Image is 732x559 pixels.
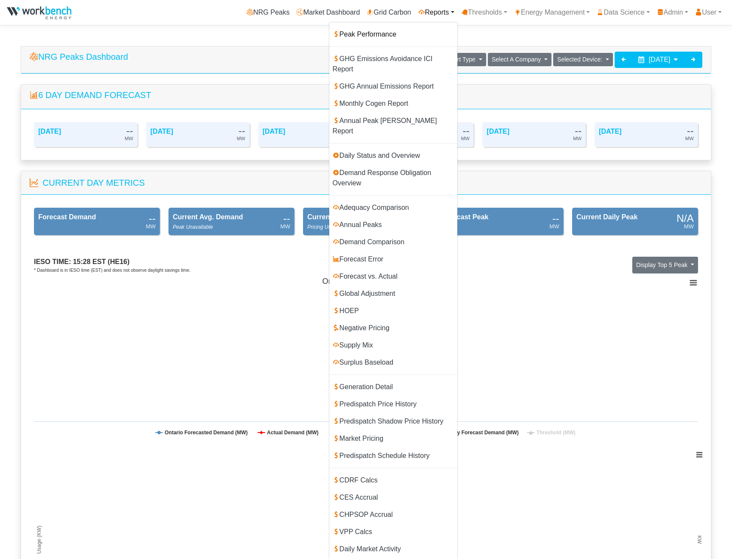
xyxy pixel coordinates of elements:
[329,506,457,523] a: CHPSOP Accrual
[307,223,352,231] div: Pricing Unavailable
[492,56,541,63] span: Select A Company
[488,53,551,66] button: Select A Company
[329,413,457,430] a: Predispatch Shadow Price History
[593,4,653,21] a: Data Science
[329,26,457,43] a: Peak Performance
[329,430,457,447] a: Market Pricing
[677,214,694,222] div: N/A
[329,285,457,302] a: Global Adjustment
[649,56,670,63] span: [DATE]
[329,78,457,95] a: GHG Annual Emissions Report
[263,128,285,135] a: [DATE]
[415,4,458,21] a: Reports
[329,199,457,216] a: Adequacy Comparison
[685,135,694,143] div: MW
[239,126,245,135] div: --
[34,267,190,274] div: * Dashboard is in IESO time (EST) and does not observe daylight savings time.
[511,4,594,21] a: Energy Management
[329,233,457,251] a: Demand Comparison
[444,53,486,66] button: Alert Type
[576,212,637,222] div: Current Daily Peak
[636,261,688,268] span: Display Top 5 Peak
[307,212,367,222] div: Current Avg. Price
[329,95,457,112] a: Monthly Cogen Report
[329,319,457,337] a: Negative Pricing
[448,56,475,63] span: Alert Type
[30,90,702,100] h5: 6 Day Demand Forecast
[329,302,457,319] a: HOEP
[125,135,133,143] div: MW
[329,354,457,371] a: Surplus Baseload
[322,277,410,286] tspan: Ontario Demand - [DATE]
[458,4,511,21] a: Thresholds
[36,525,42,553] tspan: Usage (KW)
[462,126,469,135] div: --
[549,222,559,230] div: MW
[329,489,457,506] a: CES Accrual
[430,430,519,436] tspan: IESO Hourly Forecast Demand (MW)
[632,257,698,274] button: Display Top 5 Peak
[552,214,559,222] div: --
[487,128,509,135] a: [DATE]
[684,222,694,230] div: MW
[38,128,61,135] a: [DATE]
[557,56,602,63] span: Selected Device:
[329,523,457,541] a: VPP Calcs
[283,214,290,222] div: --
[687,126,694,135] div: --
[329,112,457,140] a: Annual Peak [PERSON_NAME] Report
[329,541,457,558] a: Daily Market Activity
[43,176,145,189] div: Current Day Metrics
[329,447,457,464] a: Predispatch Schedule History
[237,135,245,143] div: MW
[267,430,319,436] tspan: Actual Demand (MW)
[329,378,457,396] a: Generation Detail
[329,251,457,268] a: Forecast Error
[293,4,364,21] a: Market Dashboard
[329,164,457,192] a: Demand Response Obligation Overview
[150,128,173,135] a: [DATE]
[329,268,457,285] a: Forecast vs. Actual
[38,212,96,222] div: Forecast Demand
[173,223,213,231] div: Peak Unavailable
[575,126,582,135] div: --
[146,222,156,230] div: MW
[30,52,128,62] h5: NRG Peaks Dashboard
[34,258,71,265] span: IESO time:
[536,430,576,436] tspan: Threshold (MW)
[165,430,248,436] tspan: Ontario Forecasted Demand (MW)
[329,147,457,164] a: Daily Status and Overview
[553,53,613,66] button: Selected Device:
[7,6,71,19] img: NRGPeaks.png
[329,216,457,233] a: Annual Peaks
[696,535,702,544] tspan: KW
[149,214,156,222] div: --
[126,126,133,135] div: --
[363,4,414,21] a: Grid Carbon
[442,212,489,222] div: Forecast Peak
[653,4,692,21] a: Admin
[329,50,457,78] a: GHG Emissions Avoidance ICI Report
[173,212,243,222] div: Current Avg. Demand
[329,337,457,354] a: Supply Mix
[329,396,457,413] a: Predispatch Price History
[599,128,622,135] a: [DATE]
[461,135,469,143] div: MW
[73,258,130,265] span: 15:28 EST (HE16)
[280,222,290,230] div: MW
[329,472,457,489] a: CDRF Calcs
[573,135,582,143] div: MW
[243,4,293,21] a: NRG Peaks
[692,4,725,21] a: User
